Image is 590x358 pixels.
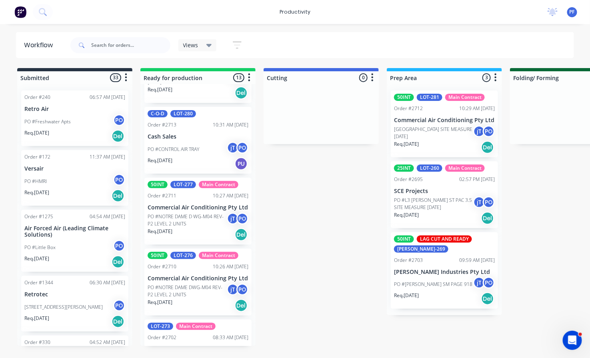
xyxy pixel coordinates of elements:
[570,8,575,16] span: PF
[148,110,168,117] div: C-O-D
[90,339,125,346] div: 04:52 AM [DATE]
[113,174,125,186] div: PO
[24,129,49,137] p: Req. [DATE]
[24,279,53,286] div: Order #1344
[148,346,248,353] p: Commercial Installations
[148,86,172,93] p: Req. [DATE]
[473,125,485,137] div: jT
[394,141,419,148] p: Req. [DATE]
[148,133,248,140] p: Cash Sales
[236,284,248,296] div: PO
[183,41,198,49] span: Views
[148,284,227,298] p: PO #NOTRE DAME DWG-M04 REV-P2 LEVEL 2 UNITS
[394,245,448,253] div: [PERSON_NAME]-269
[394,105,423,112] div: Order #2712
[91,37,170,53] input: Search for orders...
[459,105,495,112] div: 10:29 AM [DATE]
[227,213,239,225] div: jT
[459,176,495,183] div: 02:57 PM [DATE]
[235,157,248,170] div: PU
[473,277,485,289] div: jT
[235,228,248,241] div: Del
[148,192,176,199] div: Order #2711
[235,299,248,312] div: Del
[236,142,248,154] div: PO
[24,106,125,113] p: Retro Air
[563,331,582,350] iframe: Intercom live chat
[276,6,314,18] div: productivity
[394,211,419,219] p: Req. [DATE]
[394,235,414,243] div: 50INT
[170,181,196,188] div: LOT-277
[148,228,172,235] p: Req. [DATE]
[24,153,50,161] div: Order #172
[199,252,238,259] div: Main Contract
[481,141,494,154] div: Del
[391,161,498,228] div: 25INTLOT-260Main ContractOrder #269502:57 PM [DATE]SCE ProjectsPO #L3 [PERSON_NAME] ST PAC 3.5 SI...
[24,40,57,50] div: Workflow
[394,269,495,276] p: [PERSON_NAME] Industries Pty Ltd
[90,153,125,161] div: 11:37 AM [DATE]
[24,189,49,196] p: Req. [DATE]
[417,94,442,101] div: LOT-281
[24,291,125,298] p: Retrotec
[113,300,125,312] div: PO
[170,252,196,259] div: LOT-276
[113,240,125,252] div: PO
[148,146,199,153] p: PO #CONTROL AIR TRAY
[394,117,495,124] p: Commercial Air Conditioning Pty Ltd
[417,165,442,172] div: LOT-260
[227,142,239,154] div: jT
[394,197,473,211] p: PO #L3 [PERSON_NAME] ST PAC 3.5 SITE MEASURE [DATE]
[24,118,71,125] p: PO #Freshwater Apts
[148,299,172,306] p: Req. [DATE]
[24,244,56,251] p: PO #Little Box
[417,235,472,243] div: LAG CUT AND READY
[213,192,248,199] div: 10:27 AM [DATE]
[236,213,248,225] div: PO
[148,334,176,341] div: Order #2702
[24,339,50,346] div: Order #330
[394,292,419,299] p: Req. [DATE]
[21,91,128,146] div: Order #24006:57 AM [DATE]Retro AirPO #Freshwater AptsPOReq.[DATE]Del
[394,176,423,183] div: Order #2695
[90,279,125,286] div: 06:30 AM [DATE]
[170,110,196,117] div: LOT-280
[24,165,125,172] p: Versair
[90,94,125,101] div: 06:57 AM [DATE]
[445,165,485,172] div: Main Contract
[394,165,414,172] div: 25INT
[394,126,473,140] p: [GEOGRAPHIC_DATA] SITE MEASURE [DATE]
[24,94,50,101] div: Order #240
[144,107,252,174] div: C-O-DLOT-280Order #271310:31 AM [DATE]Cash SalesPO #CONTROL AIR TRAYjTPOReq.[DATE]PU
[112,130,124,143] div: Del
[112,315,124,328] div: Del
[148,323,173,330] div: LOT-273
[21,210,128,272] div: Order #127504:54 AM [DATE]Air Forced Air (Leading Climate Solutions)PO #Little BoxPOReq.[DATE]Del
[481,292,494,305] div: Del
[481,212,494,225] div: Del
[112,255,124,268] div: Del
[227,284,239,296] div: jT
[394,257,423,264] div: Order #2703
[148,275,248,282] p: Commercial Air Conditioning Pty Ltd
[473,196,485,208] div: jT
[148,213,227,227] p: PO #NOTRE DAME D WG-M04 REV-P2 LEVEL 2 UNITS
[24,255,49,262] p: Req. [DATE]
[148,121,176,129] div: Order #2713
[459,257,495,264] div: 09:59 AM [DATE]
[148,252,168,259] div: 50INT
[21,150,128,206] div: Order #17211:37 AM [DATE]VersairPO #HMRIPOReq.[DATE]Del
[213,121,248,129] div: 10:31 AM [DATE]
[112,189,124,202] div: Del
[24,225,125,239] p: Air Forced Air (Leading Climate Solutions)
[394,188,495,195] p: SCE Projects
[148,263,176,270] div: Order #2710
[144,249,252,316] div: 50INTLOT-276Main ContractOrder #271010:26 AM [DATE]Commercial Air Conditioning Pty LtdPO #NOTRE D...
[148,204,248,211] p: Commercial Air Conditioning Pty Ltd
[483,277,495,289] div: PO
[213,334,248,341] div: 08:33 AM [DATE]
[445,94,485,101] div: Main Contract
[235,86,248,99] div: Del
[213,263,248,270] div: 10:26 AM [DATE]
